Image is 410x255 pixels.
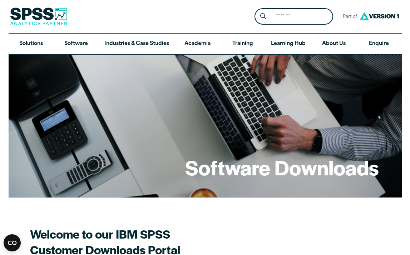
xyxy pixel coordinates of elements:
[256,10,270,23] button: Search magnifying glass icon
[311,34,356,54] a: About Us
[10,7,67,25] img: SPSS Analytics Partner
[260,13,266,19] svg: Search magnifying glass icon
[4,234,21,251] svg: CookieBot Widget Icon
[339,12,358,22] span: Part of
[185,154,379,181] h1: Software Downloads
[265,34,311,54] a: Learning Hub
[9,34,54,54] a: Solutions
[54,34,99,54] a: Software
[99,34,175,54] a: Industries & Case Studies
[255,8,333,25] form: Site Header Search Form
[9,34,402,54] nav: Desktop version of site main menu
[358,10,401,23] img: Version1 Logo
[175,34,220,54] a: Academia
[4,234,21,251] button: Open CMP widget
[4,234,21,251] div: CookieBot Widget Contents
[220,34,265,54] a: Training
[356,34,401,54] a: Enquire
